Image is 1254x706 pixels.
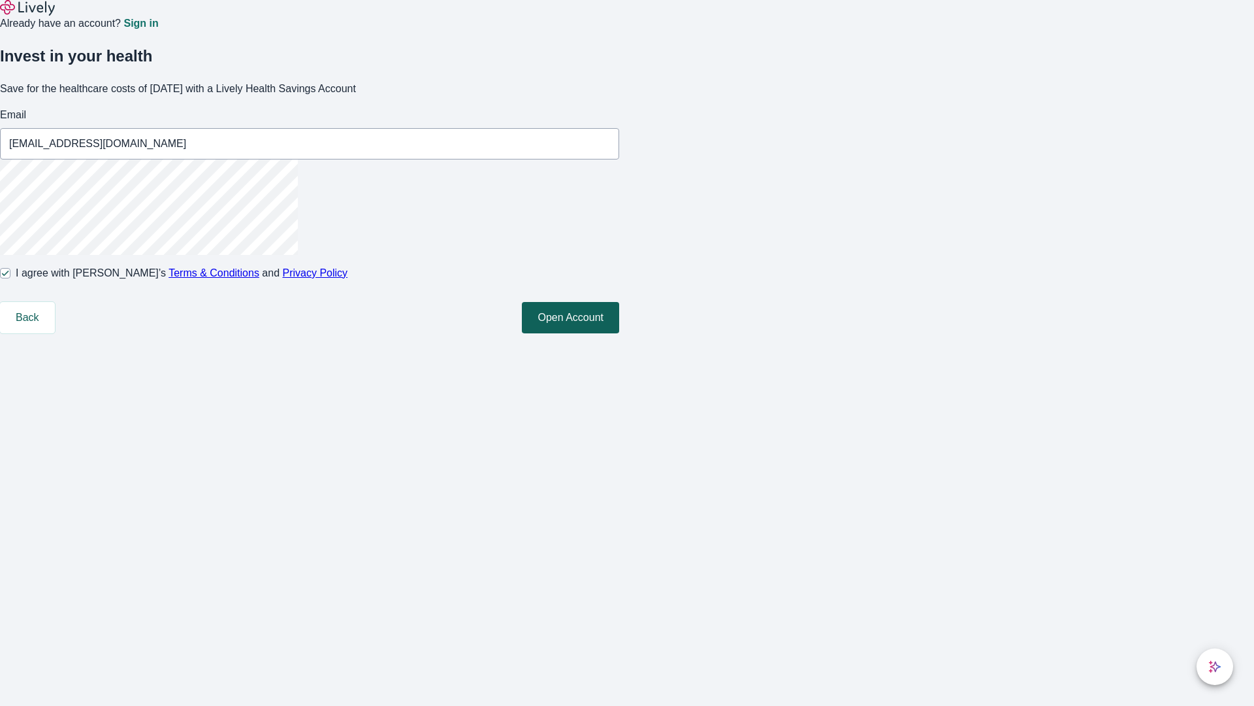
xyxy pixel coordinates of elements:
span: I agree with [PERSON_NAME]’s and [16,265,347,281]
a: Terms & Conditions [169,267,259,278]
a: Privacy Policy [283,267,348,278]
button: Open Account [522,302,619,333]
a: Sign in [123,18,158,29]
svg: Lively AI Assistant [1208,660,1221,673]
button: chat [1197,648,1233,685]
